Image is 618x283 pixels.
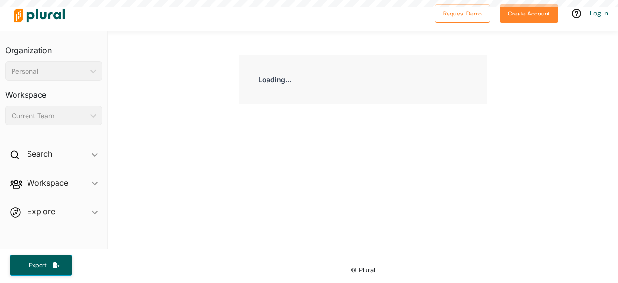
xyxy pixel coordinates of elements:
[10,255,72,276] button: Export
[590,9,608,17] a: Log In
[12,111,86,121] div: Current Team
[27,149,52,159] h2: Search
[435,8,490,18] a: Request Demo
[5,36,102,58] h3: Organization
[500,8,558,18] a: Create Account
[22,261,53,269] span: Export
[12,66,86,76] div: Personal
[5,81,102,102] h3: Workspace
[500,4,558,23] button: Create Account
[435,4,490,23] button: Request Demo
[239,55,487,104] div: Loading...
[351,267,375,274] small: © Plural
